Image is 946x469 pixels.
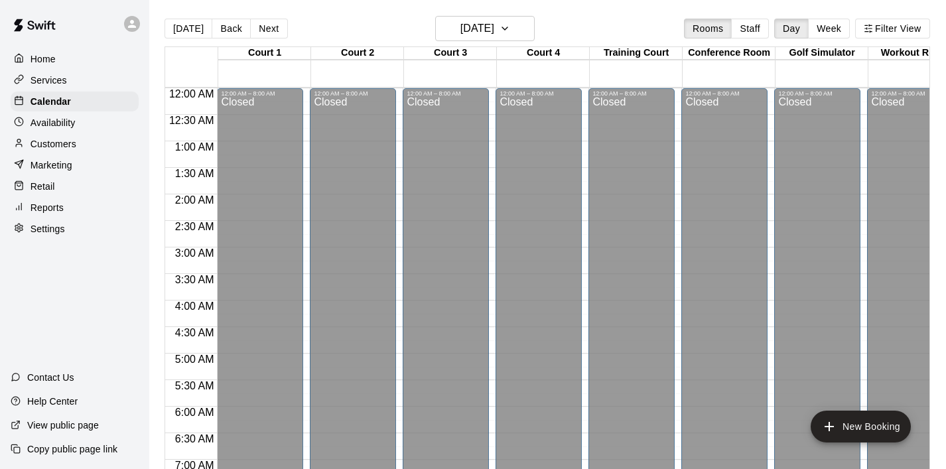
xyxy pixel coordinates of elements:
button: Day [774,19,809,38]
button: Next [250,19,287,38]
p: Reports [31,201,64,214]
div: 12:00 AM – 8:00 AM [221,90,299,97]
p: Calendar [31,95,71,108]
span: 6:00 AM [172,407,218,418]
span: 4:00 AM [172,301,218,312]
div: Court 4 [497,47,590,60]
span: 1:00 AM [172,141,218,153]
a: Settings [11,219,139,239]
h6: [DATE] [460,19,494,38]
div: Conference Room [683,47,776,60]
span: 6:30 AM [172,433,218,444]
div: 12:00 AM – 8:00 AM [592,90,671,97]
a: Services [11,70,139,90]
a: Home [11,49,139,69]
span: 4:30 AM [172,327,218,338]
p: Customers [31,137,76,151]
span: 2:30 AM [172,221,218,232]
button: Staff [731,19,769,38]
a: Availability [11,113,139,133]
button: Filter View [855,19,929,38]
p: Home [31,52,56,66]
p: Contact Us [27,371,74,384]
div: 12:00 AM – 8:00 AM [407,90,485,97]
button: [DATE] [165,19,212,38]
button: Rooms [684,19,732,38]
div: Golf Simulator [776,47,868,60]
div: Court 1 [218,47,311,60]
a: Retail [11,176,139,196]
button: add [811,411,911,442]
p: Copy public page link [27,442,117,456]
p: View public page [27,419,99,432]
button: Week [808,19,850,38]
div: Court 3 [404,47,497,60]
div: 12:00 AM – 8:00 AM [500,90,578,97]
a: Customers [11,134,139,154]
p: Settings [31,222,65,235]
div: 12:00 AM – 8:00 AM [685,90,764,97]
span: 1:30 AM [172,168,218,179]
div: Training Court [590,47,683,60]
div: 12:00 AM – 8:00 AM [314,90,392,97]
span: 12:00 AM [166,88,218,100]
p: Help Center [27,395,78,408]
span: 3:00 AM [172,247,218,259]
a: Reports [11,198,139,218]
p: Services [31,74,67,87]
span: 5:30 AM [172,380,218,391]
p: Availability [31,116,76,129]
div: Court 2 [311,47,404,60]
a: Calendar [11,92,139,111]
span: 3:30 AM [172,274,218,285]
p: Marketing [31,159,72,172]
div: 12:00 AM – 8:00 AM [778,90,856,97]
span: 5:00 AM [172,354,218,365]
a: Marketing [11,155,139,175]
button: Back [212,19,251,38]
span: 2:00 AM [172,194,218,206]
button: [DATE] [435,16,535,41]
p: Retail [31,180,55,193]
span: 12:30 AM [166,115,218,126]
